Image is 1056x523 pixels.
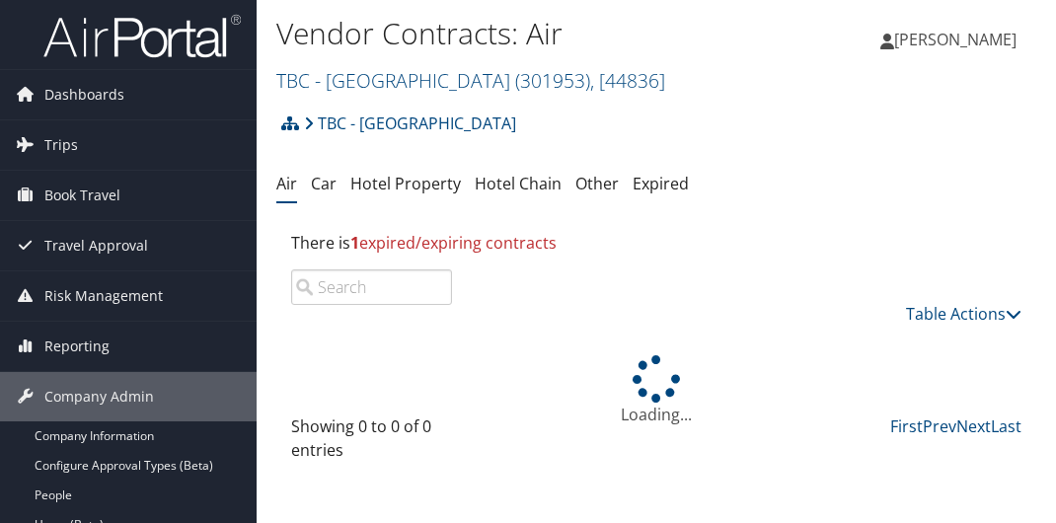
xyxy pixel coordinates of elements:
a: TBC - [GEOGRAPHIC_DATA] [304,104,516,143]
span: Trips [44,120,78,170]
div: Showing 0 to 0 of 0 entries [291,414,452,472]
span: Dashboards [44,70,124,119]
span: [PERSON_NAME] [894,29,1017,50]
a: Table Actions [906,303,1021,325]
span: Reporting [44,322,110,371]
h1: Vendor Contracts: Air [276,13,783,54]
span: Risk Management [44,271,163,321]
span: Company Admin [44,372,154,421]
a: First [890,415,923,437]
a: Hotel Chain [475,173,562,194]
div: There is [276,216,1036,269]
strong: 1 [350,232,359,254]
span: Book Travel [44,171,120,220]
a: TBC - [GEOGRAPHIC_DATA] [276,67,665,94]
a: Car [311,173,337,194]
span: ( 301953 ) [515,67,590,94]
a: Hotel Property [350,173,461,194]
div: Loading... [276,355,1036,426]
a: Expired [633,173,689,194]
span: Travel Approval [44,221,148,270]
a: [PERSON_NAME] [880,10,1036,69]
a: Other [575,173,619,194]
span: expired/expiring contracts [350,232,557,254]
a: Air [276,173,297,194]
a: Next [956,415,991,437]
img: airportal-logo.png [43,13,241,59]
a: Last [991,415,1021,437]
input: Search [291,269,452,305]
span: , [ 44836 ] [590,67,665,94]
a: Prev [923,415,956,437]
